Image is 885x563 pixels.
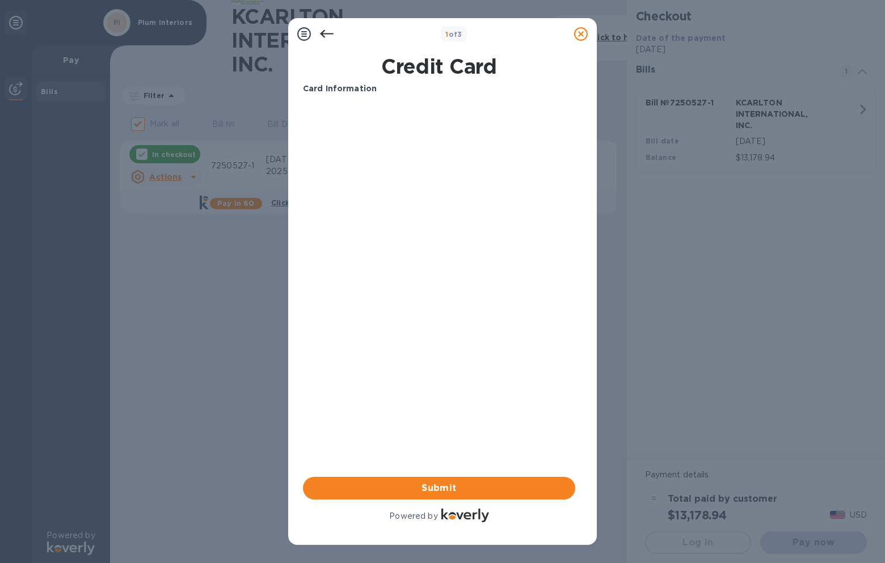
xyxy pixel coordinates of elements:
h1: Credit Card [298,54,580,78]
span: 1 [445,30,448,39]
iframe: Your browser does not support iframes [303,104,575,274]
p: Powered by [389,510,437,522]
span: Submit [312,481,566,495]
b: of 3 [445,30,462,39]
button: Submit [303,477,575,499]
img: Logo [441,509,489,522]
b: Card Information [303,84,377,93]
